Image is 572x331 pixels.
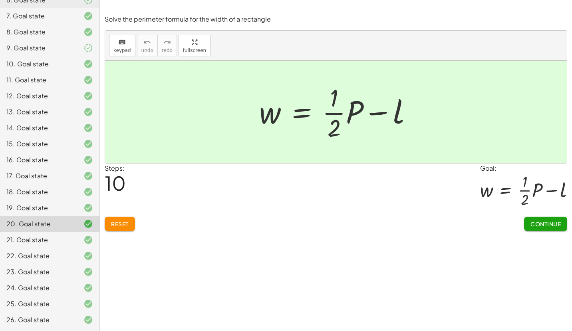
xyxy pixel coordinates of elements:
i: Task finished and correct. [83,187,93,197]
span: keypad [113,48,131,53]
i: Task finished and correct. [83,11,93,21]
div: 16. Goal state [6,155,71,165]
button: keyboardkeypad [109,35,135,56]
p: Solve the perimeter formula for the width of a rectangle [105,15,567,24]
i: redo [163,38,171,47]
div: 23. Goal state [6,267,71,277]
i: Task finished and part of it marked as correct. [83,43,93,53]
span: Reset [111,220,129,227]
i: Task finished and correct. [83,315,93,325]
div: 8. Goal state [6,27,71,37]
label: Steps: [105,164,125,172]
i: Task finished and correct. [83,251,93,261]
span: undo [141,48,153,53]
div: 10. Goal state [6,59,71,69]
div: Goal: [480,164,567,173]
i: Task finished and correct. [83,107,93,117]
span: Continue [530,220,561,227]
i: Task finished and correct. [83,59,93,69]
button: undoundo [137,35,158,56]
i: Task finished and correct. [83,235,93,245]
div: 12. Goal state [6,91,71,101]
span: redo [162,48,173,53]
div: 18. Goal state [6,187,71,197]
button: redoredo [157,35,177,56]
i: Task finished and correct. [83,203,93,213]
i: Task finished and correct. [83,171,93,181]
div: 26. Goal state [6,315,71,325]
i: Task finished and correct. [83,27,93,37]
div: 24. Goal state [6,283,71,293]
i: Task finished and correct. [83,75,93,85]
i: Task finished and correct. [83,219,93,229]
button: fullscreen [179,35,211,56]
i: keyboard [118,38,126,47]
button: Reset [105,217,135,231]
i: Task finished and correct. [83,91,93,101]
div: 14. Goal state [6,123,71,133]
div: 11. Goal state [6,75,71,85]
div: 22. Goal state [6,251,71,261]
i: Task finished and correct. [83,299,93,309]
div: 9. Goal state [6,43,71,53]
button: Continue [524,217,567,231]
div: 7. Goal state [6,11,71,21]
span: fullscreen [183,48,206,53]
i: Task finished and correct. [83,123,93,133]
i: Task finished and correct. [83,139,93,149]
div: 19. Goal state [6,203,71,213]
div: 15. Goal state [6,139,71,149]
i: undo [143,38,151,47]
div: 17. Goal state [6,171,71,181]
div: 21. Goal state [6,235,71,245]
div: 25. Goal state [6,299,71,309]
div: 20. Goal state [6,219,71,229]
i: Task finished and correct. [83,267,93,277]
i: Task finished and correct. [83,283,93,293]
div: 13. Goal state [6,107,71,117]
i: Task finished and correct. [83,155,93,165]
span: 10 [105,171,126,195]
